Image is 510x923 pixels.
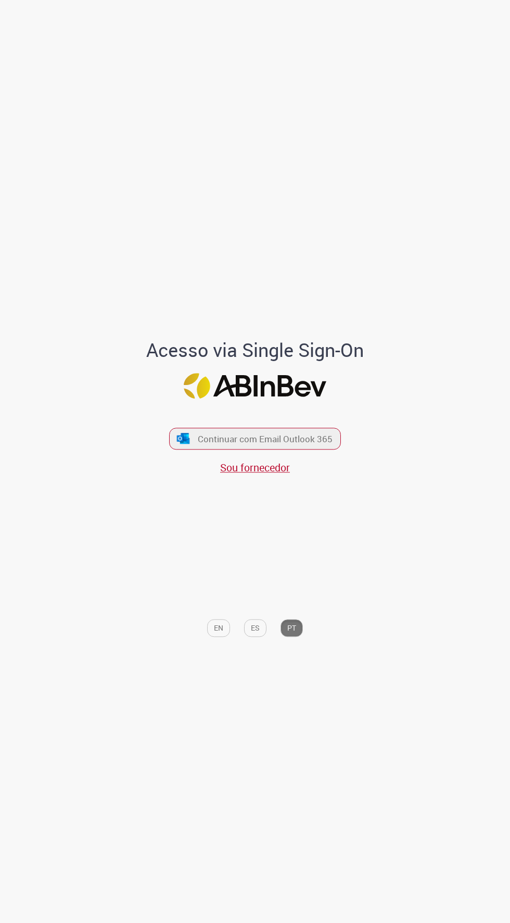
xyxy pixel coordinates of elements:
[184,373,326,399] img: Logo ABInBev
[207,619,230,637] button: EN
[244,619,266,637] button: ES
[176,433,190,444] img: ícone Azure/Microsoft 360
[169,428,341,450] button: ícone Azure/Microsoft 360 Continuar com Email Outlook 365
[220,460,290,475] a: Sou fornecedor
[198,433,333,445] span: Continuar com Email Outlook 365
[68,340,442,361] h1: Acesso via Single Sign-On
[280,619,303,637] button: PT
